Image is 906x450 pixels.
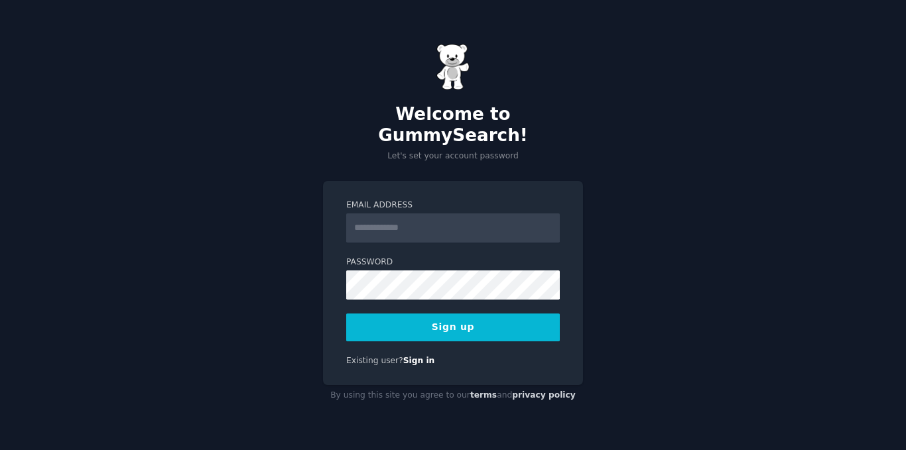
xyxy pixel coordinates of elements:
[346,199,560,211] label: Email Address
[323,104,583,146] h2: Welcome to GummySearch!
[323,150,583,162] p: Let's set your account password
[436,44,470,90] img: Gummy Bear
[346,256,560,268] label: Password
[323,385,583,406] div: By using this site you agree to our and
[403,356,435,365] a: Sign in
[346,356,403,365] span: Existing user?
[470,390,497,400] a: terms
[512,390,576,400] a: privacy policy
[346,313,560,341] button: Sign up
